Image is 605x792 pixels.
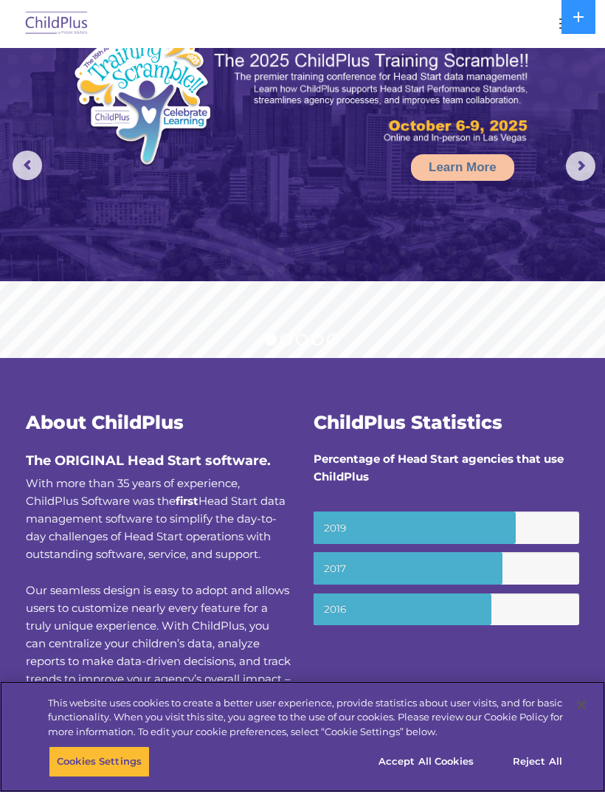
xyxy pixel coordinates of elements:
a: Learn More [411,154,514,181]
button: Accept All Cookies [370,746,482,777]
strong: Percentage of Head Start agencies that use ChildPlus [314,452,564,483]
small: 2017 [314,552,579,585]
img: ChildPlus by Procare Solutions [22,7,91,41]
button: Reject All [491,746,584,777]
span: The ORIGINAL Head Start software. [26,452,271,469]
small: 2019 [314,512,579,544]
button: Cookies Settings [49,746,150,777]
small: 2016 [314,593,579,626]
b: first [176,494,198,508]
span: With more than 35 years of experience, ChildPlus Software was the Head Start data management soft... [26,476,286,561]
span: ChildPlus Statistics [314,411,502,433]
button: Close [565,689,598,721]
span: About ChildPlus [26,411,184,433]
span: Our seamless design is easy to adopt and allows users to customize nearly every feature for a tru... [26,583,291,703]
div: This website uses cookies to create a better user experience, provide statistics about user visit... [48,696,563,740]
